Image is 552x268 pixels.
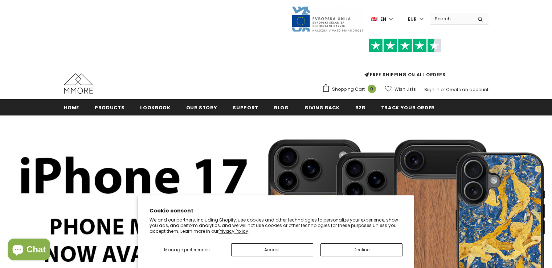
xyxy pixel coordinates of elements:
span: Blog [274,104,289,111]
span: en [380,16,386,23]
a: B2B [355,99,365,115]
button: Manage preferences [150,243,224,256]
p: We and our partners, including Shopify, use cookies and other technologies to personalize your ex... [150,217,402,234]
img: MMORE Cases [64,73,93,94]
img: Javni Razpis [291,6,364,32]
a: Sign In [424,86,439,93]
a: Shopping Cart 0 [322,84,380,95]
a: Privacy Policy [218,228,248,234]
span: Lookbook [140,104,170,111]
h2: Cookie consent [150,207,402,215]
a: Javni Razpis [291,16,364,22]
img: Trust Pilot Stars [369,38,441,53]
span: Our Story [186,104,217,111]
input: Search Site [430,13,472,24]
a: Create an account [446,86,488,93]
a: Home [64,99,79,115]
span: Manage preferences [164,247,210,253]
a: Blog [274,99,289,115]
a: Giving back [304,99,340,115]
span: EUR [408,16,417,23]
span: Shopping Cart [332,86,365,93]
span: Home [64,104,79,111]
a: Wish Lists [385,83,416,96]
a: support [233,99,258,115]
span: or [441,86,445,93]
span: Products [95,104,124,111]
img: i-lang-1.png [371,16,377,22]
span: support [233,104,258,111]
button: Accept [231,243,313,256]
span: Track your order [381,104,435,111]
span: FREE SHIPPING ON ALL ORDERS [322,42,488,78]
a: Products [95,99,124,115]
iframe: Customer reviews powered by Trustpilot [322,52,488,71]
span: Wish Lists [394,86,416,93]
span: Giving back [304,104,340,111]
a: Our Story [186,99,217,115]
inbox-online-store-chat: Shopify online store chat [6,239,52,262]
a: Track your order [381,99,435,115]
span: 0 [368,85,376,93]
span: B2B [355,104,365,111]
a: Lookbook [140,99,170,115]
button: Decline [320,243,402,256]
